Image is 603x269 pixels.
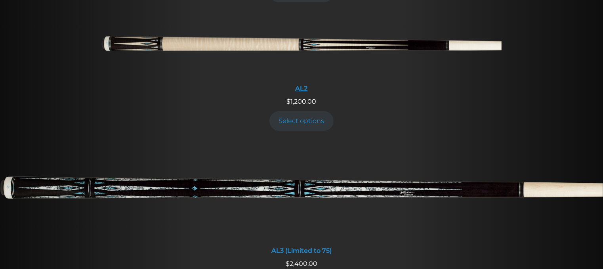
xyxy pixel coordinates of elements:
div: AL2 [101,85,502,92]
a: Add to cart: “AL2” [269,111,334,131]
span: $ [287,98,291,105]
span: $ [286,260,290,267]
img: AL2 [101,13,502,80]
span: 2,400.00 [286,260,317,267]
a: AL2 AL2 [101,13,502,97]
span: 1,200.00 [287,98,317,105]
